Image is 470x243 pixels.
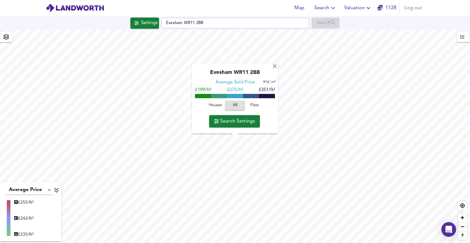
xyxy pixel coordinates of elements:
[404,4,422,12] span: Log out
[216,80,255,86] div: Average Sold Price
[141,19,157,27] div: Settings
[6,185,53,195] div: Average Price
[130,18,159,29] div: Click to configure Search Settings
[228,102,242,109] span: All
[272,81,276,84] span: m²
[458,222,467,231] button: Zoom out
[46,3,104,13] img: logo
[458,201,467,210] button: Find my location
[342,2,375,14] button: Valuation
[377,4,396,12] a: 1128
[214,117,255,125] span: Search Settings
[441,222,456,237] div: Open Intercom Messenger
[205,101,225,110] button: Houses
[402,2,424,14] button: Log out
[290,2,309,14] button: Map
[161,18,309,28] input: Enter a location...
[458,231,467,240] button: Reset bearing to north
[458,213,467,222] button: Zoom in
[272,64,277,70] div: X
[227,88,243,93] span: £ 275/ft²
[245,101,265,110] button: Flats
[312,2,339,14] button: Search
[195,88,211,93] span: £199/ft²
[209,115,260,127] button: Search Settings
[14,215,34,221] div: £ 242/ft²
[130,18,159,29] button: Settings
[377,2,397,14] button: 1128
[14,231,34,237] div: £ 235/ft²
[263,81,267,84] span: ft²
[259,88,275,93] span: £351/ft²
[225,101,245,110] button: All
[195,70,275,80] div: Evesham WR11 2BB
[314,4,337,12] span: Search
[14,199,34,205] div: £ 255/ft²
[312,18,340,29] div: Enable a Source before running a Search
[246,102,263,109] span: Flats
[344,4,372,12] span: Valuation
[207,102,224,109] span: Houses
[292,4,307,12] span: Map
